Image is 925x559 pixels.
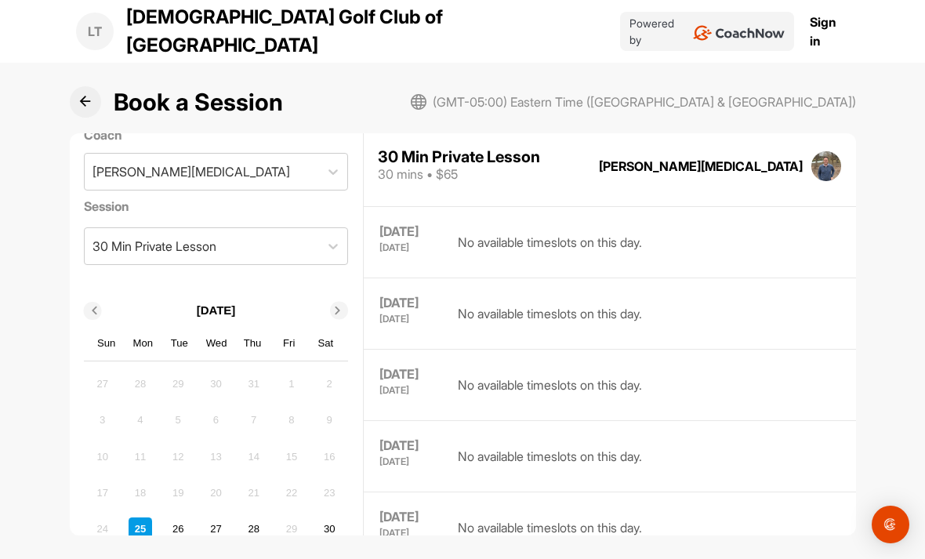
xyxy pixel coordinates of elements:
[458,365,642,405] div: No available timeslots on this day.
[629,15,687,48] p: Powered by
[810,13,849,50] a: Sign in
[84,197,348,216] label: Session
[280,445,303,468] div: Not available Friday, August 15th, 2025
[379,365,442,383] div: [DATE]
[433,93,856,111] span: (GMT-05:00) Eastern Time ([GEOGRAPHIC_DATA] & [GEOGRAPHIC_DATA])
[378,165,540,183] div: 30 mins • $65
[379,508,442,525] div: [DATE]
[242,333,263,354] div: Thu
[197,302,236,320] p: [DATE]
[91,408,114,432] div: Not available Sunday, August 3rd, 2025
[169,333,190,354] div: Tue
[242,445,266,468] div: Not available Thursday, August 14th, 2025
[280,408,303,432] div: Not available Friday, August 8th, 2025
[166,408,190,432] div: Not available Tuesday, August 5th, 2025
[379,457,442,466] div: [DATE]
[242,517,266,541] div: Choose Thursday, August 28th, 2025
[166,517,190,541] div: Choose Tuesday, August 26th, 2025
[317,517,341,541] div: Choose Saturday, August 30th, 2025
[872,506,909,543] div: Open Intercom Messenger
[204,445,227,468] div: Not available Wednesday, August 13th, 2025
[379,437,442,454] div: [DATE]
[92,237,216,256] div: 30 Min Private Lesson
[91,445,114,468] div: Not available Sunday, August 10th, 2025
[166,445,190,468] div: Not available Tuesday, August 12th, 2025
[379,294,442,311] div: [DATE]
[129,517,152,541] div: Choose Monday, August 25th, 2025
[91,372,114,396] div: Not available Sunday, July 27th, 2025
[129,445,152,468] div: Not available Monday, August 11th, 2025
[129,372,152,396] div: Not available Monday, July 28th, 2025
[206,333,227,354] div: Wed
[84,125,348,144] label: Coach
[204,372,227,396] div: Not available Wednesday, July 30th, 2025
[76,13,114,50] div: LT
[316,333,336,354] div: Sat
[458,294,642,333] div: No available timeslots on this day.
[317,408,341,432] div: Not available Saturday, August 9th, 2025
[280,481,303,505] div: Not available Friday, August 22nd, 2025
[204,517,227,541] div: Choose Wednesday, August 27th, 2025
[166,481,190,505] div: Not available Tuesday, August 19th, 2025
[242,372,266,396] div: Not available Thursday, July 31st, 2025
[166,372,190,396] div: Not available Tuesday, July 29th, 2025
[91,481,114,505] div: Not available Sunday, August 17th, 2025
[129,481,152,505] div: Not available Monday, August 18th, 2025
[379,223,442,240] div: [DATE]
[317,445,341,468] div: Not available Saturday, August 16th, 2025
[242,481,266,505] div: Not available Thursday, August 21st, 2025
[280,372,303,396] div: Not available Friday, August 1st, 2025
[458,223,642,262] div: No available timeslots on this day.
[317,481,341,505] div: Not available Saturday, August 23rd, 2025
[411,94,426,110] img: svg+xml;base64,PHN2ZyB3aWR0aD0iMjAiIGhlaWdodD0iMjAiIHZpZXdCb3g9IjAgMCAyMCAyMCIgZmlsbD0ibm9uZSIgeG...
[811,151,841,181] img: square_54f708b210b0ae6b7605bb43670e43fd.jpg
[126,3,620,60] p: [DEMOGRAPHIC_DATA] Golf Club of [GEOGRAPHIC_DATA]
[114,85,283,120] h1: Book a Session
[379,528,442,538] div: [DATE]
[378,149,540,165] div: 30 Min Private Lesson
[458,508,642,547] div: No available timeslots on this day.
[96,333,117,354] div: Sun
[599,157,803,176] div: [PERSON_NAME][MEDICAL_DATA]
[279,333,299,354] div: Fri
[280,517,303,541] div: Not available Friday, August 29th, 2025
[92,162,290,181] div: [PERSON_NAME][MEDICAL_DATA]
[379,386,442,395] div: [DATE]
[129,408,152,432] div: Not available Monday, August 4th, 2025
[379,314,442,324] div: [DATE]
[204,408,227,432] div: Not available Wednesday, August 6th, 2025
[317,372,341,396] div: Not available Saturday, August 2nd, 2025
[693,25,785,41] img: CoachNow
[242,408,266,432] div: Not available Thursday, August 7th, 2025
[91,517,114,541] div: Not available Sunday, August 24th, 2025
[379,243,442,252] div: [DATE]
[458,437,642,476] div: No available timeslots on this day.
[204,481,227,505] div: Not available Wednesday, August 20th, 2025
[132,333,153,354] div: Mon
